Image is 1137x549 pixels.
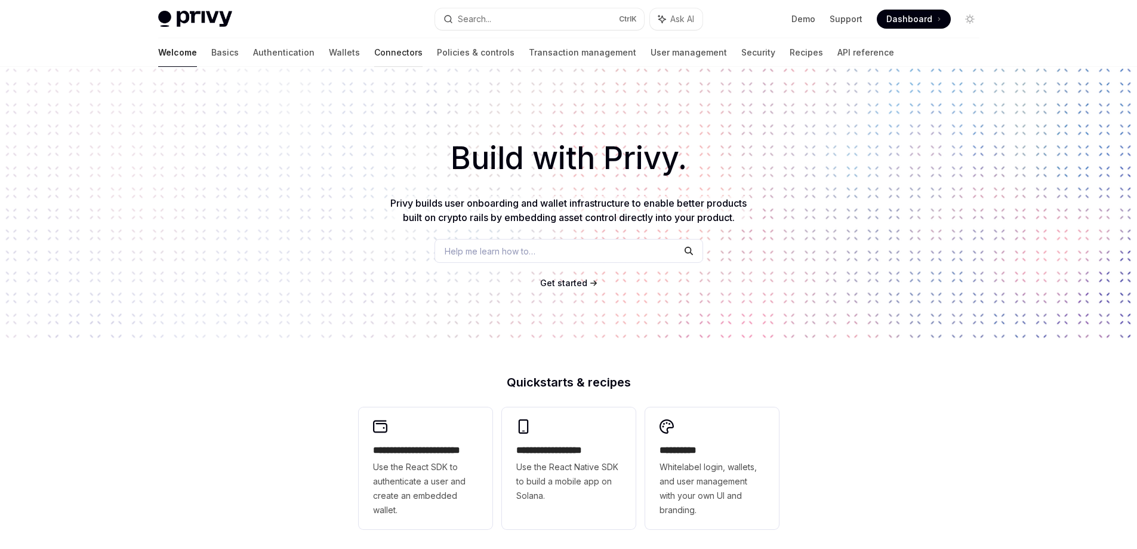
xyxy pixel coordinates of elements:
[670,13,694,25] span: Ask AI
[359,376,779,388] h2: Quickstarts & recipes
[19,135,1118,182] h1: Build with Privy.
[877,10,951,29] a: Dashboard
[329,38,360,67] a: Wallets
[650,8,702,30] button: Ask AI
[158,38,197,67] a: Welcome
[437,38,514,67] a: Policies & controls
[645,407,779,529] a: **** *****Whitelabel login, wallets, and user management with your own UI and branding.
[458,12,491,26] div: Search...
[651,38,727,67] a: User management
[830,13,862,25] a: Support
[660,460,765,517] span: Whitelabel login, wallets, and user management with your own UI and branding.
[374,38,423,67] a: Connectors
[790,38,823,67] a: Recipes
[502,407,636,529] a: **** **** **** ***Use the React Native SDK to build a mobile app on Solana.
[886,13,932,25] span: Dashboard
[158,11,232,27] img: light logo
[445,245,535,257] span: Help me learn how to…
[211,38,239,67] a: Basics
[960,10,979,29] button: Toggle dark mode
[837,38,894,67] a: API reference
[435,8,644,30] button: Search...CtrlK
[390,197,747,223] span: Privy builds user onboarding and wallet infrastructure to enable better products built on crypto ...
[741,38,775,67] a: Security
[516,460,621,503] span: Use the React Native SDK to build a mobile app on Solana.
[253,38,315,67] a: Authentication
[619,14,637,24] span: Ctrl K
[540,277,587,289] a: Get started
[791,13,815,25] a: Demo
[529,38,636,67] a: Transaction management
[540,278,587,288] span: Get started
[373,460,478,517] span: Use the React SDK to authenticate a user and create an embedded wallet.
